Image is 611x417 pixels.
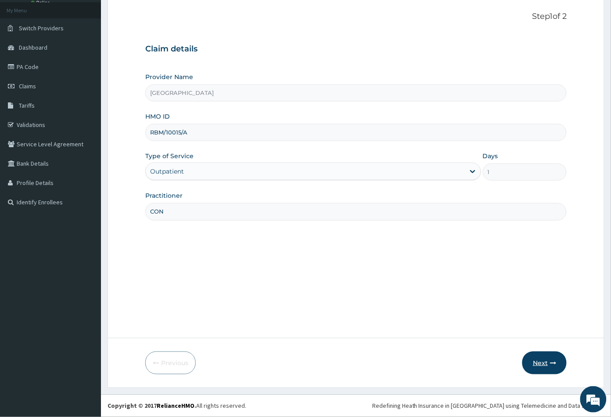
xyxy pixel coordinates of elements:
[19,24,64,32] span: Switch Providers
[144,4,165,25] div: Minimize live chat window
[4,240,167,271] textarea: Type your message and hit 'Enter'
[145,44,567,54] h3: Claim details
[372,402,604,410] div: Redefining Heath Insurance in [GEOGRAPHIC_DATA] using Telemedicine and Data Science!
[145,112,170,121] label: HMO ID
[145,73,193,81] label: Provider Name
[46,49,147,61] div: Chat with us now
[145,352,196,374] button: Previous
[145,203,567,220] input: Enter Name
[108,402,196,410] strong: Copyright © 2017 .
[145,124,567,141] input: Enter HMO ID
[101,395,611,417] footer: All rights reserved.
[145,152,194,160] label: Type of Service
[522,352,567,374] button: Next
[145,12,567,22] p: Step 1 of 2
[19,102,35,109] span: Tariffs
[483,152,498,160] label: Days
[145,191,183,200] label: Practitioner
[16,44,36,66] img: d_794563401_company_1708531726252_794563401
[51,111,121,199] span: We're online!
[19,82,36,90] span: Claims
[157,402,194,410] a: RelianceHMO
[150,167,184,176] div: Outpatient
[19,44,47,51] span: Dashboard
